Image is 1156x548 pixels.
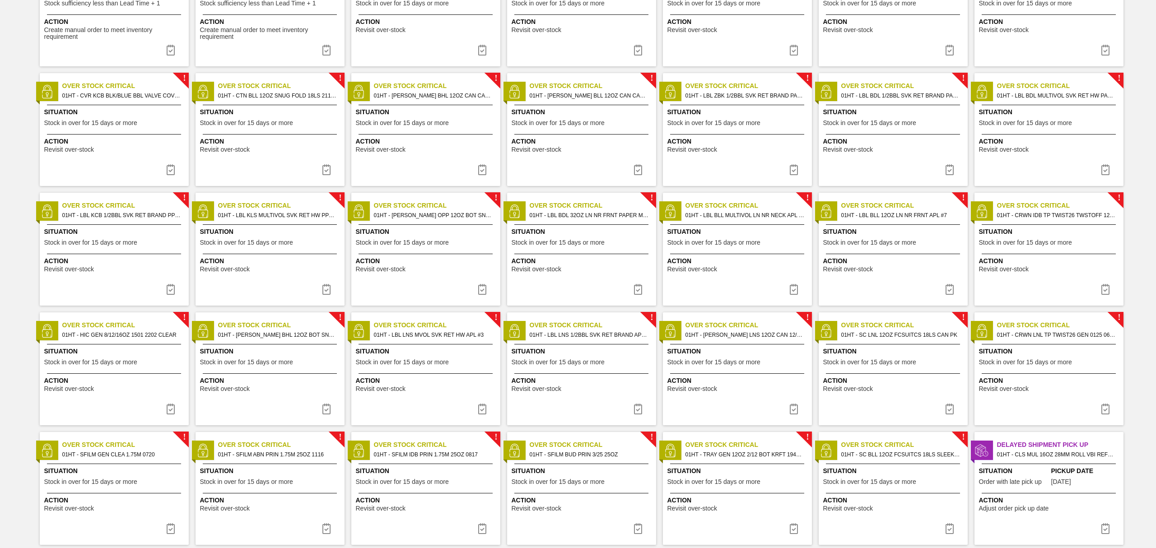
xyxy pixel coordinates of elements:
[508,204,521,218] img: status
[374,91,493,101] span: 01HT - CARR BHL 12OZ CAN CAN PK 12/12 CAN
[316,280,337,298] button: icon-task complete
[200,376,342,385] span: Action
[40,204,54,218] img: status
[530,81,656,91] span: Over Stock Critical
[667,347,810,356] span: Situation
[316,400,337,418] button: icon-task complete
[356,385,406,392] span: Revisit over-stock
[44,359,137,366] span: Stock in over for 15 days or more
[667,227,810,237] span: Situation
[841,210,960,220] span: 01HT - LBL BLL 12OZ LN NR FRNT APL #7
[997,450,1116,460] span: 01HT - CLS MUL 16OZ 28MM ROLL VBI REFRESH - PROJECT SWOOSH Order - 774972
[650,314,653,321] span: !
[823,385,873,392] span: Revisit over-stock
[783,400,805,418] div: Complete task: 6905982
[823,120,916,126] span: Stock in over for 15 days or more
[374,210,493,220] span: 01HT - CARR OPP 12OZ BOT SNUG 12/12 LN SPOT UV WITH FULL UV ON TOP
[997,320,1123,330] span: Over Stock Critical
[356,239,449,246] span: Stock in over for 15 days or more
[374,330,493,340] span: 01HT - LBL LNS MVOL SVK RET HW APL #3
[819,444,833,457] img: status
[200,120,293,126] span: Stock in over for 15 days or more
[196,85,210,98] img: status
[783,161,805,179] button: icon-task complete
[477,404,488,414] img: icon-task complete
[939,400,960,418] div: Complete task: 6905983
[62,201,189,210] span: Over Stock Critical
[160,41,182,59] div: Complete task: 6906109
[62,210,182,220] span: 01HT - LBL KCB 1/2BBL SVK RET BRAND PPS #3
[374,450,493,460] span: 01HT - SFILM IDB PRIN 1.75M 25OZ 0817
[356,107,498,117] span: Situation
[471,280,493,298] div: Complete task: 6905887
[356,146,406,153] span: Revisit over-stock
[471,161,493,179] button: icon-task complete
[667,17,810,27] span: Action
[783,400,805,418] button: icon-task complete
[841,440,968,450] span: Over Stock Critical
[512,376,654,385] span: Action
[62,330,182,340] span: 01HT - HIC GEN 8/12/16OZ 1501 2202 CLEAR
[788,404,799,414] img: icon-task complete
[356,120,449,126] span: Stock in over for 15 days or more
[44,239,137,246] span: Stock in over for 15 days or more
[979,27,1029,33] span: Revisit over-stock
[512,385,561,392] span: Revisit over-stock
[218,450,337,460] span: 01HT - SFILM ABN PRIN 1.75M 25OZ 1116
[530,320,656,330] span: Over Stock Critical
[979,137,1121,146] span: Action
[321,404,332,414] img: icon-task complete
[841,320,968,330] span: Over Stock Critical
[667,256,810,266] span: Action
[667,137,810,146] span: Action
[530,440,656,450] span: Over Stock Critical
[1118,314,1120,321] span: !
[471,41,493,59] div: Complete task: 6905761
[494,434,497,441] span: !
[339,314,341,321] span: !
[979,466,1049,476] span: Situation
[218,91,337,101] span: 01HT - CTN BLL 12OZ SNUG FOLD 18LS 2119-C
[494,195,497,201] span: !
[650,195,653,201] span: !
[44,385,94,392] span: Revisit over-stock
[316,280,337,298] div: Complete task: 6905876
[471,400,493,418] button: icon-task complete
[1095,280,1116,298] button: icon-task complete
[627,161,649,179] button: icon-task complete
[633,164,643,175] img: icon-task complete
[979,376,1121,385] span: Action
[356,137,498,146] span: Action
[512,359,605,366] span: Stock in over for 15 days or more
[44,347,186,356] span: Situation
[530,91,649,101] span: 01HT - CARR BLL 12OZ CAN CAN PK 12/12 SLIM
[356,256,498,266] span: Action
[356,17,498,27] span: Action
[997,201,1123,210] span: Over Stock Critical
[200,466,342,476] span: Situation
[374,201,500,210] span: Over Stock Critical
[1095,41,1116,59] div: Complete task: 6905808
[218,210,337,220] span: 01HT - LBL KLS MULTIVOL SVK RET HW PPS #3
[633,404,643,414] img: icon-task complete
[471,41,493,59] button: icon-task complete
[316,41,337,59] div: Complete task: 6906178
[183,195,186,201] span: !
[627,41,649,59] div: Complete task: 6905800
[806,75,809,82] span: !
[663,324,677,338] img: status
[979,266,1029,273] span: Revisit over-stock
[44,17,186,27] span: Action
[160,161,182,179] div: Complete task: 6905810
[841,81,968,91] span: Over Stock Critical
[316,41,337,59] button: icon-task complete
[667,266,717,273] span: Revisit over-stock
[667,146,717,153] span: Revisit over-stock
[783,41,805,59] button: icon-task complete
[975,444,988,457] img: status
[200,266,250,273] span: Revisit over-stock
[62,450,182,460] span: 01HT - SFILM GEN CLEA 1.75M 0720
[62,440,189,450] span: Over Stock Critical
[823,376,965,385] span: Action
[1100,284,1111,295] img: icon-task complete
